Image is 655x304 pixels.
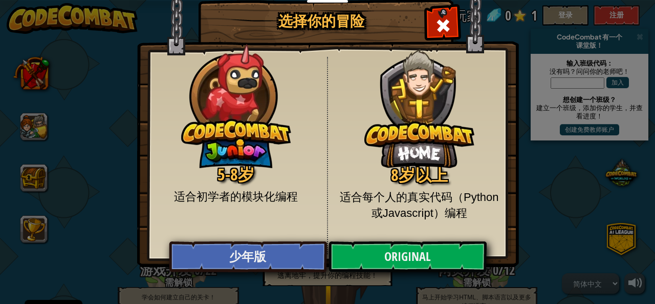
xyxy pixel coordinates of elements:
div: Close modal [427,8,459,40]
h2: 8岁以上 [336,166,504,184]
p: 适合初学者的模块化编程 [152,189,319,205]
p: 适合每个人的真实代码（Python或Javascript）编程 [336,189,504,221]
img: CodeCombat Original hero character [364,33,474,168]
a: Original [329,241,486,272]
a: 少年版 [169,241,326,272]
img: CodeCombat Junior hero character [181,37,291,168]
h1: 选择你的冒险 [216,13,426,29]
h2: 5-8岁 [152,166,319,184]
